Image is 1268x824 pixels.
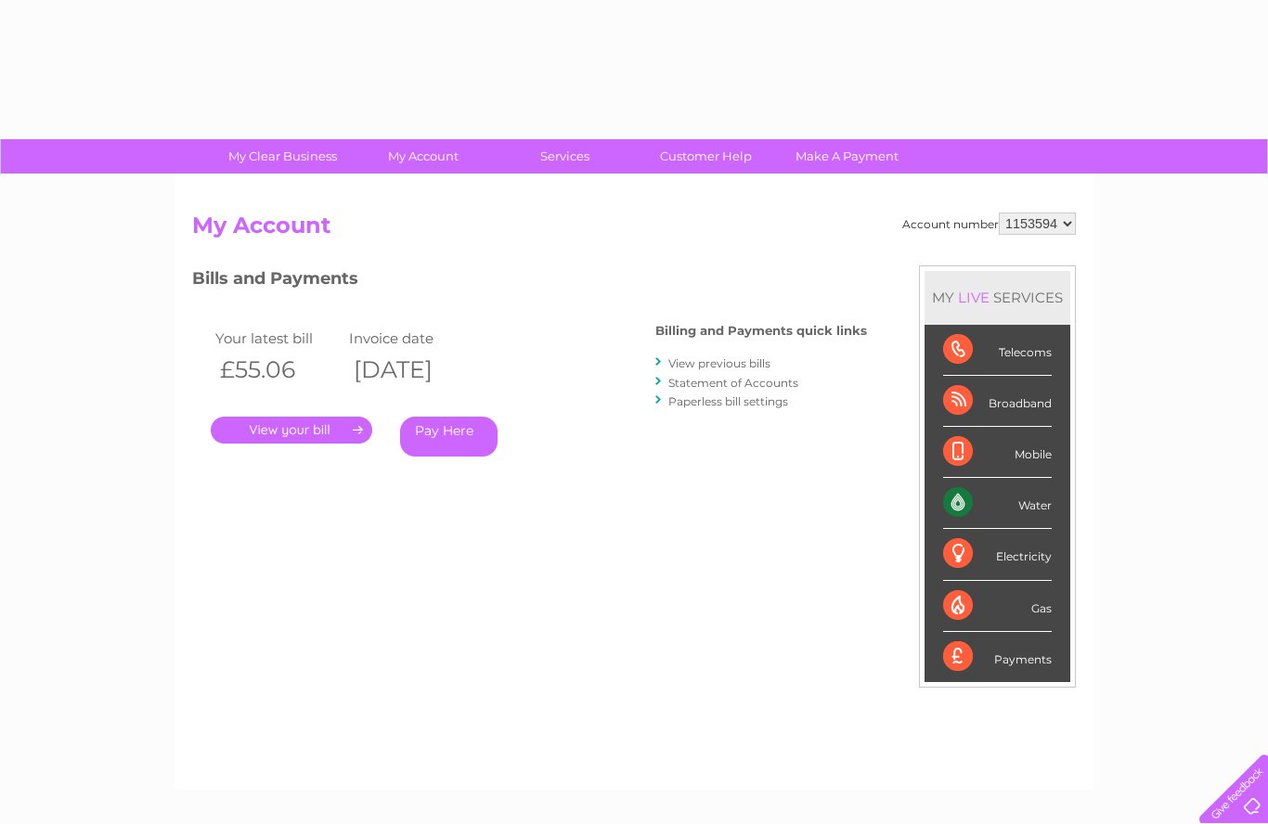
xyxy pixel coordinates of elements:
a: Paperless bill settings [668,394,788,408]
h3: Bills and Payments [192,265,867,298]
a: Services [488,139,641,174]
th: £55.06 [211,351,344,389]
div: Broadband [943,376,1052,427]
td: Invoice date [344,326,478,351]
h2: My Account [192,212,1076,248]
a: . [211,417,372,444]
div: LIVE [954,289,993,306]
a: My Account [347,139,500,174]
a: My Clear Business [206,139,359,174]
a: Statement of Accounts [668,376,798,390]
div: Payments [943,632,1052,682]
a: Pay Here [400,417,498,457]
div: Mobile [943,427,1052,478]
div: Water [943,478,1052,529]
div: Account number [902,212,1076,235]
a: Make A Payment [770,139,924,174]
a: Customer Help [629,139,783,174]
h4: Billing and Payments quick links [655,324,867,338]
td: Your latest bill [211,326,344,351]
a: View previous bills [668,356,770,370]
div: MY SERVICES [925,271,1070,324]
div: Electricity [943,529,1052,580]
div: Gas [943,581,1052,632]
th: [DATE] [344,351,478,389]
div: Telecoms [943,325,1052,376]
